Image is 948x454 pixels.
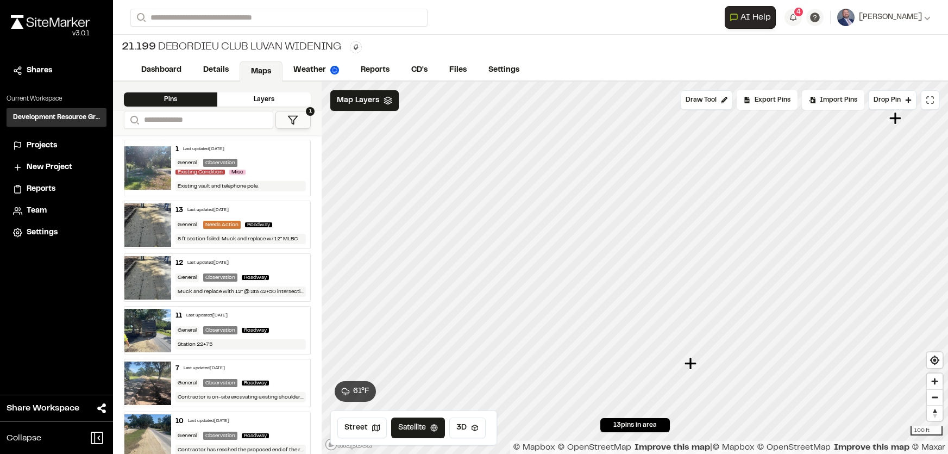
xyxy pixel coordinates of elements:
div: General [175,159,199,167]
a: Mapbox logo [325,438,373,451]
span: 4 [796,7,801,17]
a: Dashboard [130,60,192,80]
a: Mapbox [712,444,755,451]
div: Oh geez...please don't... [11,29,90,39]
img: file [124,362,171,405]
a: Improve this map [834,444,909,451]
h3: Development Resource Group [13,113,100,122]
img: rebrand.png [11,15,90,29]
div: Observation [203,432,237,440]
a: Settings [478,60,530,80]
div: General [175,221,199,229]
span: New Project [27,161,72,173]
span: Drop Pin [874,95,901,105]
span: Roadway [242,275,269,280]
button: Zoom out [927,389,943,405]
button: 1 [275,111,311,129]
div: General [175,273,199,282]
div: Observation [203,159,237,167]
a: Details [192,60,240,80]
span: 21.199 [122,39,156,55]
span: 61 ° F [353,385,369,397]
div: 11 [175,311,182,321]
a: Maps [240,61,282,82]
div: Contractor is on-site excavating existing shoulder and median for proposed Luvan Blvd widening. [175,392,306,402]
div: Import Pins into your project [802,90,864,110]
div: 8 ft section failed. Muck and replace w/ 12” MLBC [175,234,306,244]
span: 13 pins in area [613,420,657,430]
span: Team [27,205,47,217]
div: Pins [124,92,217,107]
span: Existing Condition [175,170,225,175]
div: 13 [175,206,183,215]
span: Projects [27,140,57,152]
a: Projects [13,140,100,152]
div: Muck and replace with 12” @ Sta 42+50 intersection where [PERSON_NAME] removed [175,287,306,297]
a: Files [438,60,478,80]
div: Needs Action [203,221,241,229]
div: Last updated [DATE] [187,260,229,266]
button: Zoom in [927,374,943,389]
a: Reports [13,183,100,195]
span: Collapse [7,432,41,445]
p: Current Workspace [7,94,106,104]
img: file [124,146,171,190]
img: file [124,309,171,352]
img: file [124,256,171,300]
button: Street [337,418,387,438]
span: Roadway [245,222,272,227]
a: New Project [13,161,100,173]
div: Map marker [685,357,699,371]
img: precipai.png [330,66,339,74]
span: Settings [27,227,58,239]
a: Map feedback [635,444,710,451]
button: [PERSON_NAME] [837,9,931,26]
span: 1 [306,107,315,116]
button: Open AI Assistant [725,6,776,29]
button: Search [124,111,143,129]
div: 100 ft [911,426,943,436]
button: Drop Pin [869,90,916,110]
span: Misc [229,170,246,175]
div: 10 [175,416,184,426]
div: | [513,441,945,454]
button: Find my location [927,352,943,368]
img: file [124,203,171,247]
div: Layers [217,92,311,107]
span: Reset bearing to north [927,406,943,421]
button: 4 [784,9,802,26]
a: OpenStreetMap [757,444,831,451]
button: 61°F [335,381,376,402]
div: General [175,326,199,334]
span: Map Layers [337,95,379,107]
button: Satellite [391,418,445,438]
a: Settings [13,227,100,239]
div: Last updated [DATE] [187,207,229,214]
span: Import Pins [820,95,857,105]
button: Edit Tags [350,41,362,53]
div: General [175,432,199,440]
a: Team [13,205,100,217]
div: Observation [203,379,237,387]
div: DeBordieu Club Luvan Widening [122,39,341,55]
span: Zoom out [927,390,943,405]
div: Open AI Assistant [725,6,780,29]
a: Weather [282,60,350,80]
div: Last updated [DATE] [186,313,228,319]
span: Roadway [242,381,269,385]
img: User [837,9,855,26]
span: Shares [27,65,52,77]
a: Maxar [912,444,945,451]
div: 7 [175,364,179,374]
span: Reports [27,183,55,195]
span: Export Pins [755,95,790,105]
button: 3D [449,418,486,438]
span: Roadway [242,328,269,333]
button: Search [130,9,150,27]
div: Map marker [889,111,903,126]
div: Observation [203,273,237,282]
span: Share Workspace [7,402,79,415]
a: CD's [400,60,438,80]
